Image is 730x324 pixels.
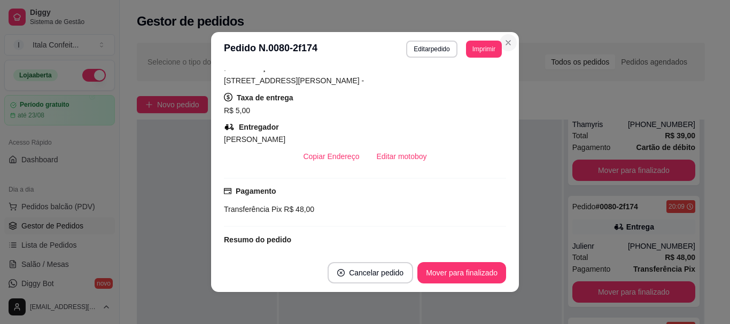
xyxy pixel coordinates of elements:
[224,41,317,58] h3: Pedido N. 0080-2f174
[500,34,517,51] button: Close
[368,146,435,167] button: Editar motoboy
[224,76,364,85] span: [STREET_ADDRESS][PERSON_NAME] -
[237,93,293,102] strong: Taxa de entrega
[417,262,506,283] button: Mover para finalizado
[224,205,282,214] span: Transferência Pix
[224,187,231,195] span: credit-card
[282,205,314,214] span: R$ 48,00
[406,41,457,58] button: Editarpedido
[239,123,279,131] strong: Entregador
[224,106,250,115] span: R$ 5,00
[224,235,291,244] strong: Resumo do pedido
[294,146,368,167] button: Copiar Endereço
[236,187,276,195] strong: Pagamento
[224,93,232,101] span: dollar
[466,41,502,58] button: Imprimir
[224,135,285,144] span: [PERSON_NAME]
[328,262,413,283] button: close-circleCancelar pedido
[337,269,345,276] span: close-circle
